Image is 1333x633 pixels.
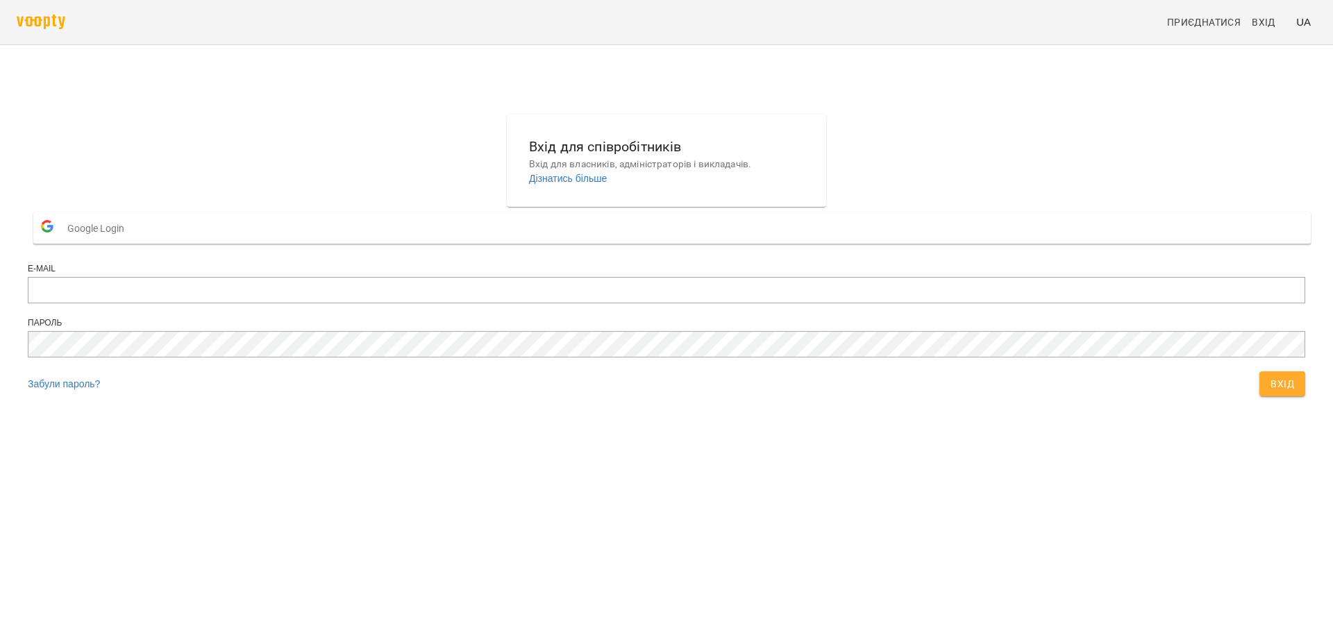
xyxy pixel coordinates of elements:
button: Вхід для співробітниківВхід для власників, адміністраторів і викладачів.Дізнатись більше [518,125,815,196]
a: Дізнатись більше [529,173,607,184]
img: voopty.png [17,15,65,29]
button: UA [1291,9,1316,35]
button: Вхід [1259,371,1305,396]
span: Вхід [1252,14,1275,31]
span: Вхід [1271,375,1294,392]
p: Вхід для власників, адміністраторів і викладачів. [529,158,804,171]
span: Приєднатися [1167,14,1241,31]
a: Забули пароль? [28,378,100,389]
span: UA [1296,15,1311,29]
button: Google Login [33,212,1311,244]
span: Google Login [67,214,131,242]
div: E-mail [28,263,1305,275]
a: Приєднатися [1162,10,1246,35]
div: Пароль [28,317,1305,329]
h6: Вхід для співробітників [529,136,804,158]
a: Вхід [1246,10,1291,35]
